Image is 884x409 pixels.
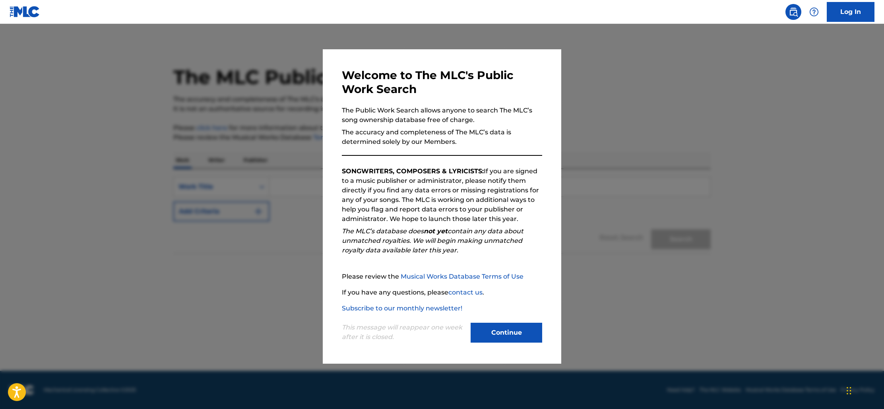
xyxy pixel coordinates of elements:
[424,227,448,235] strong: not yet
[342,167,484,175] strong: SONGWRITERS, COMPOSERS & LYRICISTS:
[342,68,542,96] h3: Welcome to The MLC's Public Work Search
[342,288,542,297] p: If you have any questions, please .
[342,128,542,147] p: The accuracy and completeness of The MLC’s data is determined solely by our Members.
[10,6,40,17] img: MLC Logo
[342,106,542,125] p: The Public Work Search allows anyone to search The MLC’s song ownership database free of charge.
[401,273,523,280] a: Musical Works Database Terms of Use
[806,4,822,20] div: Help
[789,7,798,17] img: search
[342,304,462,312] a: Subscribe to our monthly newsletter!
[342,167,542,224] p: If you are signed to a music publisher or administrator, please notify them directly if you find ...
[342,272,542,281] p: Please review the
[785,4,801,20] a: Public Search
[342,323,466,342] p: This message will reappear one week after it is closed.
[342,227,523,254] em: The MLC’s database does contain any data about unmatched royalties. We will begin making unmatche...
[471,323,542,343] button: Continue
[847,379,851,403] div: Drag
[809,7,819,17] img: help
[448,289,483,296] a: contact us
[827,2,874,22] a: Log In
[844,371,884,409] iframe: Chat Widget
